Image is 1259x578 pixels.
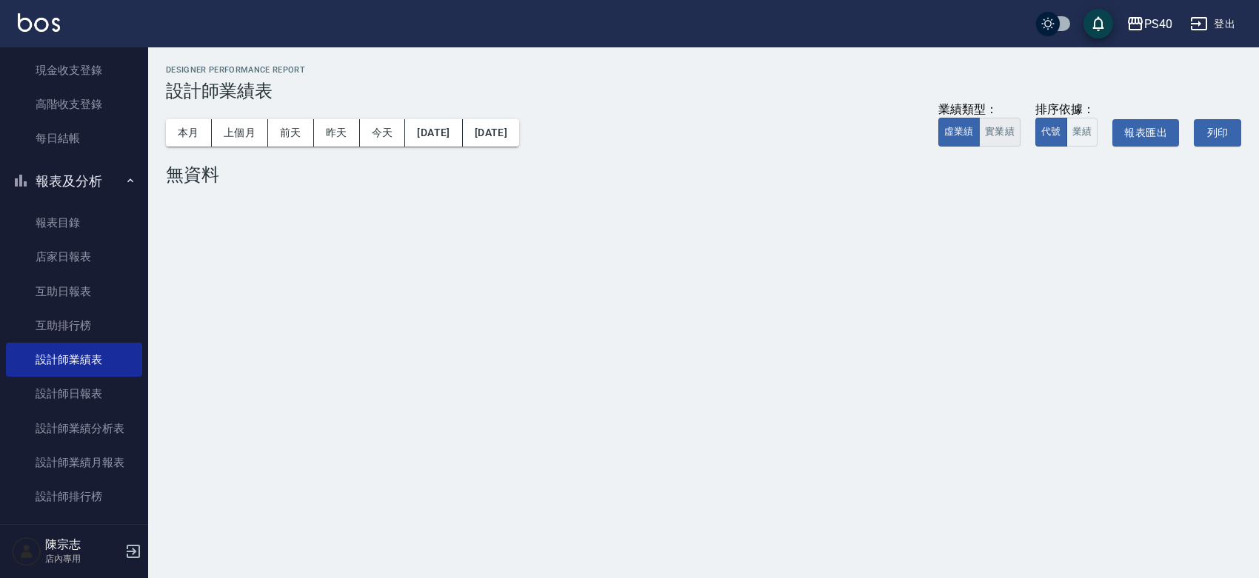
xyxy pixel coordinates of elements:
[1144,15,1172,33] div: PS40
[212,119,268,147] button: 上個月
[6,309,142,343] a: 互助排行榜
[314,119,360,147] button: 昨天
[6,446,142,480] a: 設計師業績月報表
[938,102,1021,118] div: 業績類型：
[6,514,142,548] a: 服務扣項明細表
[6,377,142,411] a: 設計師日報表
[1035,118,1067,147] button: 代號
[1083,9,1113,38] button: save
[166,164,1241,185] div: 無資料
[6,53,142,87] a: 現金收支登錄
[1194,119,1241,147] button: 列印
[979,118,1021,147] button: 實業績
[12,537,41,566] img: Person
[405,119,462,147] button: [DATE]
[45,552,121,565] p: 店內專用
[938,118,980,147] button: 虛業績
[6,343,142,377] a: 設計師業績表
[166,119,212,147] button: 本月
[463,119,519,147] button: [DATE]
[166,65,1241,75] h2: Designer Performance Report
[166,81,1241,101] h3: 設計師業績表
[1035,102,1098,118] div: 排序依據：
[18,13,60,32] img: Logo
[6,121,142,155] a: 每日結帳
[1066,118,1098,147] button: 業績
[268,119,314,147] button: 前天
[45,537,121,552] h5: 陳宗志
[360,119,406,147] button: 今天
[1112,119,1179,147] button: 報表匯出
[6,206,142,240] a: 報表目錄
[6,87,142,121] a: 高階收支登錄
[1184,10,1241,38] button: 登出
[6,162,142,201] button: 報表及分析
[6,240,142,274] a: 店家日報表
[6,480,142,514] a: 設計師排行榜
[1121,9,1178,39] button: PS40
[6,275,142,309] a: 互助日報表
[6,411,142,446] a: 設計師業績分析表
